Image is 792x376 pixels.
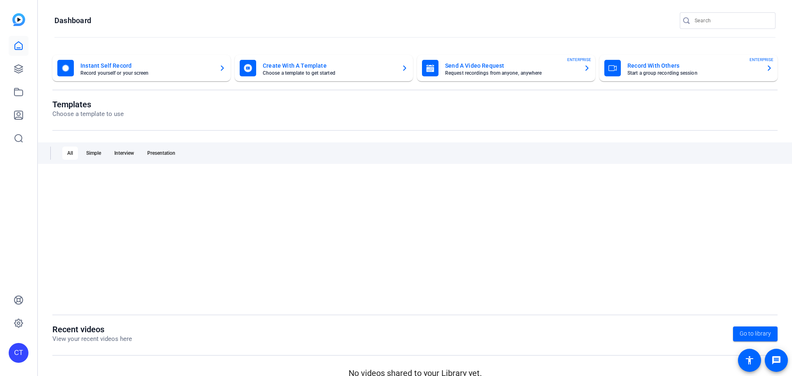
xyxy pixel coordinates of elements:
button: Record With OthersStart a group recording sessionENTERPRISE [599,55,778,81]
p: View your recent videos here [52,334,132,344]
div: Presentation [142,147,180,160]
img: blue-gradient.svg [12,13,25,26]
mat-card-title: Record With Others [627,61,759,71]
div: All [62,147,78,160]
mat-card-subtitle: Choose a template to get started [263,71,395,76]
div: Interview [109,147,139,160]
h1: Recent videos [52,324,132,334]
mat-card-title: Create With A Template [263,61,395,71]
input: Search [695,16,769,26]
mat-card-title: Instant Self Record [80,61,212,71]
div: CT [9,343,28,363]
span: Go to library [740,329,771,338]
span: ENTERPRISE [750,57,773,63]
mat-card-subtitle: Start a group recording session [627,71,759,76]
mat-card-subtitle: Record yourself or your screen [80,71,212,76]
mat-icon: message [771,355,781,365]
h1: Dashboard [54,16,91,26]
mat-card-title: Send A Video Request [445,61,577,71]
div: Simple [81,147,106,160]
button: Create With A TemplateChoose a template to get started [235,55,413,81]
p: Choose a template to use [52,109,124,119]
h1: Templates [52,99,124,109]
a: Go to library [733,326,778,341]
mat-icon: accessibility [745,355,754,365]
mat-card-subtitle: Request recordings from anyone, anywhere [445,71,577,76]
span: ENTERPRISE [567,57,591,63]
button: Send A Video RequestRequest recordings from anyone, anywhereENTERPRISE [417,55,595,81]
button: Instant Self RecordRecord yourself or your screen [52,55,231,81]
